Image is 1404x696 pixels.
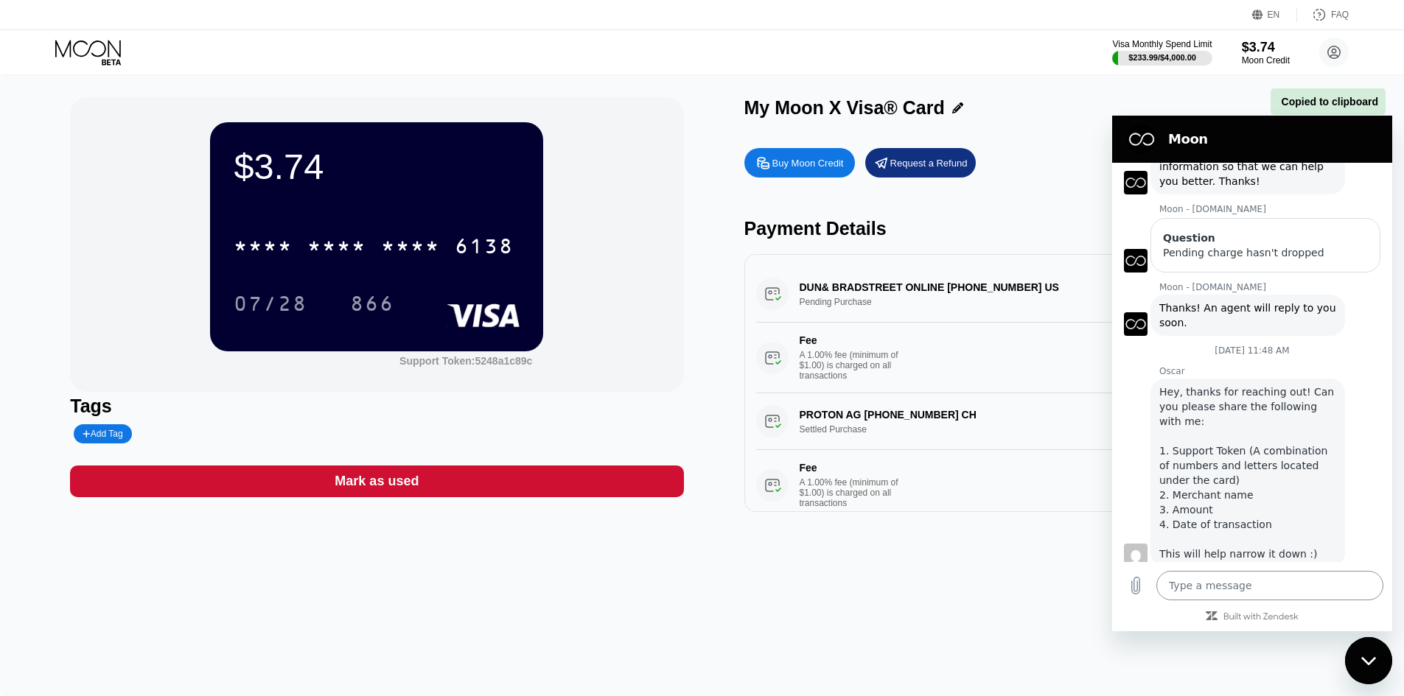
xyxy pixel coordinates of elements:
[800,462,903,474] div: Fee
[800,334,903,346] div: Fee
[1242,40,1290,55] div: $3.74
[800,477,910,508] div: A 1.00% fee (minimum of $1.00) is charged on all transactions
[800,350,910,381] div: A 1.00% fee (minimum of $1.00) is charged on all transactions
[399,355,532,367] div: Support Token: 5248a1c89c
[1252,7,1297,22] div: EN
[83,429,122,439] div: Add Tag
[1242,55,1290,66] div: Moon Credit
[1345,637,1392,684] iframe: Button to launch messaging window, conversation in progress
[744,97,945,119] div: My Moon X Visa® Card
[865,148,976,177] div: Request a Refund
[399,355,532,367] div: Support Token:5248a1c89c
[70,396,683,417] div: Tags
[1112,116,1392,631] iframe: Messaging window
[1297,7,1349,22] div: FAQ
[890,157,968,169] div: Request a Refund
[1242,40,1290,66] div: $3.74Moon Credit
[350,294,394,317] div: 866
[339,285,405,322] div: 866
[756,450,1346,521] div: FeeA 1.00% fee (minimum of $1.00) is charged on all transactions$1.00[DATE] 11:16 PM
[335,473,419,490] div: Mark as used
[744,148,855,177] div: Buy Moon Credit
[756,323,1346,393] div: FeeA 1.00% fee (minimum of $1.00) is charged on all transactions$2.29[DATE] 9:05 AM
[234,146,520,187] div: $3.74
[1112,39,1212,49] div: Visa Monthly Spend Limit
[74,424,131,443] div: Add Tag
[455,236,514,260] div: 6138
[772,157,844,169] div: Buy Moon Credit
[1268,10,1280,20] div: EN
[1278,96,1378,108] div: Copied to clipboard
[1331,10,1349,20] div: FAQ
[223,285,318,322] div: 07/28
[234,294,307,317] div: 07/28
[1112,39,1212,66] div: Visa Monthly Spend Limit$233.99/$4,000.00
[744,218,1358,239] div: Payment Details
[1128,53,1196,62] div: $233.99 / $4,000.00
[70,465,683,497] div: Mark as used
